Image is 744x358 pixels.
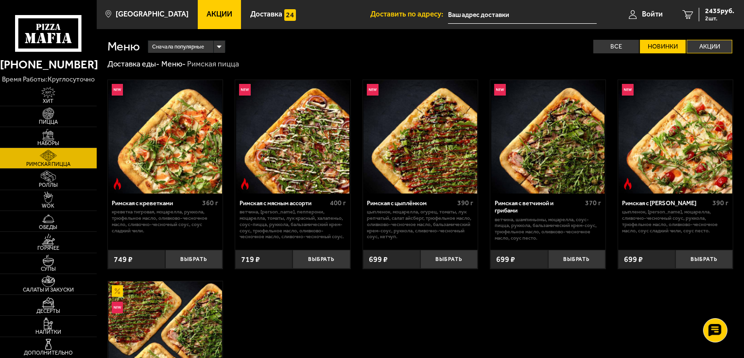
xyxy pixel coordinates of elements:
p: цыпленок, моцарелла, огурец, томаты, лук репчатый, салат айсберг, трюфельное масло, оливково-чесн... [367,209,473,240]
img: Римская с томатами черри [619,80,732,194]
p: ветчина, шампиньоны, моцарелла, соус-пицца, руккола, бальзамический крем-соус, трюфельное масло, ... [495,217,601,242]
a: НовинкаОстрое блюдоРимская с мясным ассорти [235,80,350,194]
img: Новинка [494,84,506,96]
h1: Меню [107,40,140,53]
div: Римская с цыплёнком [367,199,455,207]
button: Выбрать [293,250,350,269]
a: НовинкаРимская с ветчиной и грибами [490,80,606,194]
span: 370 г [585,199,601,207]
img: Римская с креветками [108,80,222,194]
img: Римская с мясным ассорти [236,80,350,194]
img: Новинка [622,84,634,96]
img: Римская с ветчиной и грибами [491,80,605,194]
img: Новинка [367,84,379,96]
span: 699 ₽ [369,256,388,263]
div: Римская пицца [187,59,239,69]
img: Острое блюдо [622,178,634,190]
span: Сначала популярные [152,40,204,54]
img: Новинка [112,84,123,96]
span: 2 шт. [705,16,734,21]
div: Римская с креветками [112,199,200,207]
a: НовинкаОстрое блюдоРимская с креветками [108,80,223,194]
span: 699 ₽ [624,256,643,263]
img: Новинка [239,84,251,96]
label: Акции [687,40,732,54]
span: 719 ₽ [241,256,260,263]
span: 400 г [330,199,346,207]
p: креветка тигровая, моцарелла, руккола, трюфельное масло, оливково-чесночное масло, сливочно-чесно... [112,209,218,234]
span: 749 ₽ [114,256,133,263]
div: Римская с мясным ассорти [240,199,328,207]
label: Новинки [640,40,686,54]
span: 2435 руб. [705,8,734,15]
span: Доставка [250,11,282,18]
a: НовинкаРимская с цыплёнком [363,80,478,194]
img: Новинка [112,302,123,313]
button: Выбрать [420,250,478,269]
img: Акционный [112,285,123,297]
span: Акции [207,11,232,18]
p: цыпленок, [PERSON_NAME], моцарелла, сливочно-чесночный соус, руккола, трюфельное масло, оливково-... [622,209,728,234]
span: 390 г [713,199,729,207]
p: ветчина, [PERSON_NAME], пепперони, моцарелла, томаты, лук красный, халапеньо, соус-пицца, руккола... [240,209,346,240]
button: Выбрать [548,250,606,269]
a: Доставка еды- [107,59,160,68]
div: Римская с ветчиной и грибами [495,199,583,214]
img: 15daf4d41897b9f0e9f617042186c801.svg [284,9,296,21]
label: Все [593,40,639,54]
a: Меню- [161,59,186,68]
a: НовинкаОстрое блюдоРимская с томатами черри [618,80,733,194]
button: Выбрать [165,250,223,269]
img: Римская с цыплёнком [363,80,477,194]
button: Выбрать [675,250,733,269]
span: 390 г [458,199,474,207]
span: Доставить по адресу: [370,11,448,18]
span: Войти [642,11,663,18]
span: 360 г [202,199,218,207]
img: Острое блюдо [239,178,251,190]
span: [GEOGRAPHIC_DATA] [116,11,189,18]
div: Римская с [PERSON_NAME] [622,199,710,207]
input: Ваш адрес доставки [448,6,597,24]
span: 699 ₽ [496,256,515,263]
img: Острое блюдо [112,178,123,190]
